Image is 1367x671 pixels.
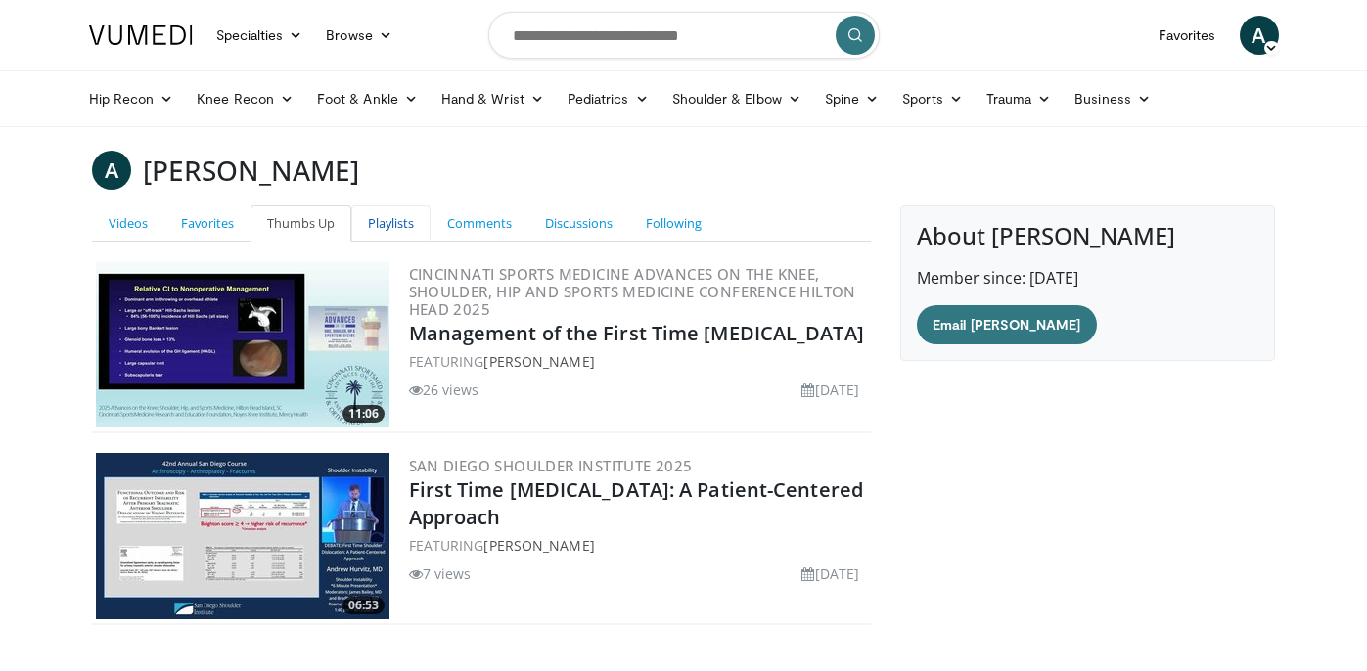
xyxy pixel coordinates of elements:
a: Specialties [205,16,315,55]
a: Thumbs Up [251,205,351,242]
a: Favorites [164,205,251,242]
a: [PERSON_NAME] [483,536,594,555]
a: Sports [890,79,975,118]
a: Browse [314,16,404,55]
h3: [PERSON_NAME] [143,151,359,190]
a: Spine [813,79,890,118]
span: 11:06 [342,405,385,423]
a: San Diego Shoulder Institute 2025 [409,456,693,475]
a: Favorites [1147,16,1228,55]
a: Foot & Ankle [305,79,430,118]
h4: About [PERSON_NAME] [917,222,1258,250]
a: Trauma [975,79,1064,118]
a: Videos [92,205,164,242]
a: A [92,151,131,190]
a: Business [1063,79,1162,118]
li: [DATE] [801,380,859,400]
a: First Time [MEDICAL_DATA]: A Patient-Centered Approach [409,476,864,530]
div: FEATURING [409,351,868,372]
p: Member since: [DATE] [917,266,1258,290]
a: Shoulder & Elbow [661,79,813,118]
img: VuMedi Logo [89,25,193,45]
a: Hand & Wrist [430,79,556,118]
img: b6066b0e-d30b-4e45-b273-17a8f4ae7018.300x170_q85_crop-smart_upscale.jpg [96,453,389,619]
input: Search topics, interventions [488,12,880,59]
a: Comments [431,205,528,242]
a: Discussions [528,205,629,242]
a: Playlists [351,205,431,242]
a: Pediatrics [556,79,661,118]
a: Management of the First Time [MEDICAL_DATA] [409,320,864,346]
li: 26 views [409,380,479,400]
a: Email [PERSON_NAME] [917,305,1096,344]
a: [PERSON_NAME] [483,352,594,371]
div: FEATURING [409,535,868,556]
a: Hip Recon [77,79,186,118]
a: 06:53 [96,453,389,619]
a: Knee Recon [185,79,305,118]
a: A [1240,16,1279,55]
li: [DATE] [801,563,859,584]
span: 06:53 [342,597,385,614]
li: 7 views [409,563,472,584]
a: Following [629,205,718,242]
a: 11:06 [96,261,389,427]
img: 0c517d21-07e4-4df5-b3d2-57d974982cbf.300x170_q85_crop-smart_upscale.jpg [96,261,389,427]
a: Cincinnati Sports Medicine Advances on the Knee, Shoulder, Hip and Sports Medicine Conference Hil... [409,264,856,319]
